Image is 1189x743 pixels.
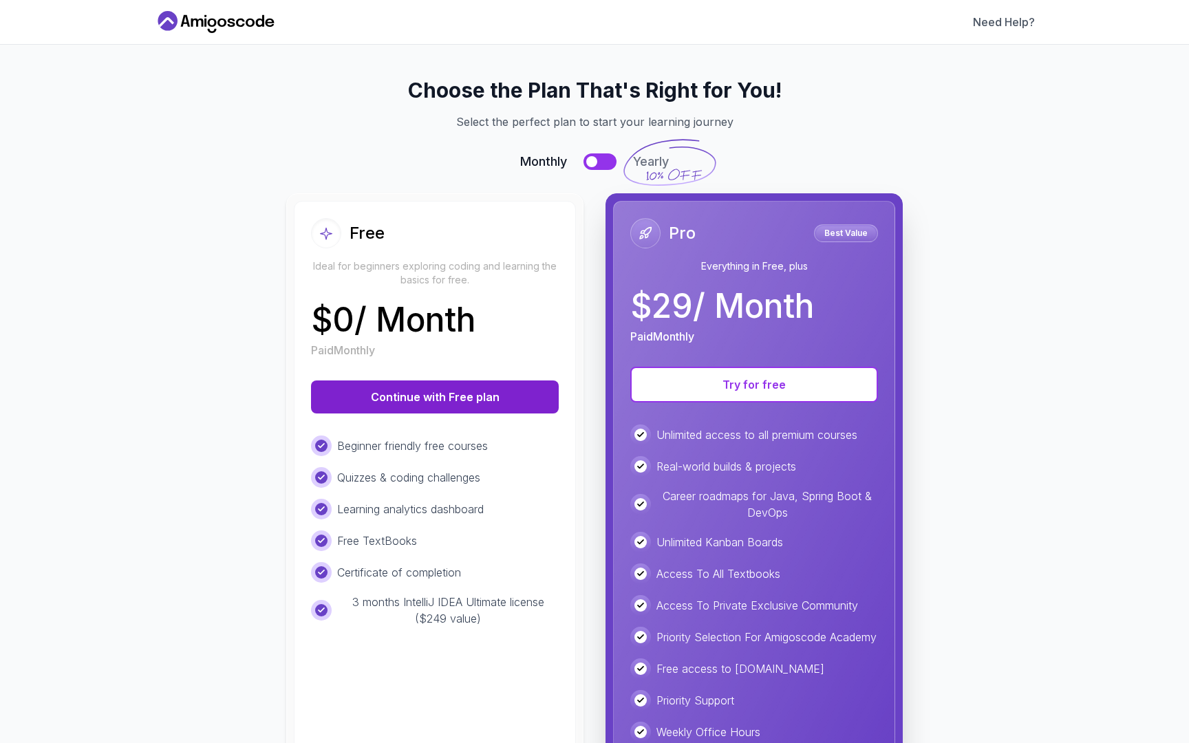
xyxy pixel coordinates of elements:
[656,458,796,475] p: Real-world builds & projects
[171,114,1018,130] p: Select the perfect plan to start your learning journey
[816,226,876,240] p: Best Value
[630,328,694,345] p: Paid Monthly
[630,367,878,402] button: Try for free
[656,692,734,709] p: Priority Support
[337,532,417,549] p: Free TextBooks
[311,259,559,287] p: Ideal for beginners exploring coding and learning the basics for free.
[630,259,878,273] p: Everything in Free, plus
[973,14,1035,30] a: Need Help?
[656,597,858,614] p: Access To Private Exclusive Community
[171,78,1018,103] h2: Choose the Plan That's Right for You!
[656,566,780,582] p: Access To All Textbooks
[656,629,877,645] p: Priority Selection For Amigoscode Academy
[311,342,375,358] p: Paid Monthly
[311,380,559,413] button: Continue with Free plan
[669,222,696,244] h2: Pro
[630,290,814,323] p: $ 29 / Month
[350,222,385,244] h2: Free
[656,488,878,521] p: Career roadmaps for Java, Spring Boot & DevOps
[337,501,484,517] p: Learning analytics dashboard
[337,594,559,627] p: 3 months IntelliJ IDEA Ultimate license ($249 value)
[520,152,567,171] span: Monthly
[656,534,783,550] p: Unlimited Kanban Boards
[337,564,461,581] p: Certificate of completion
[337,438,488,454] p: Beginner friendly free courses
[656,724,760,740] p: Weekly Office Hours
[337,469,480,486] p: Quizzes & coding challenges
[656,427,857,443] p: Unlimited access to all premium courses
[311,303,475,336] p: $ 0 / Month
[656,660,824,677] p: Free access to [DOMAIN_NAME]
